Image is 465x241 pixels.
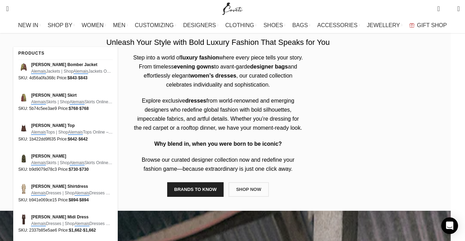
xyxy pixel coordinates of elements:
div: Main navigation [2,18,463,32]
span: [PERSON_NAME] Shirtdress [31,183,113,190]
span: $ [69,167,71,172]
p: Explore exclusive from world-renowned and emerging designers who redefine global fashion with bol... [133,96,303,132]
span: Skirts | Shop Skirts Online – Coveti [PERSON_NAME] … [31,99,113,105]
a: BRANDS TO KNOW [167,182,224,197]
span: 0 [447,7,452,12]
img: Carmelo Silk Top [18,122,29,134]
span: WOMEN [82,22,104,29]
p: SKU: b9d9079d78c3 Price: - [18,166,113,173]
span: SHOES [263,22,283,29]
bdi: 1,662 [83,228,96,233]
a: [PERSON_NAME] AlemaisSkirts | ShopAlemaisSkirts Online – Coveti[PERSON_NAME] Skirt … SKU: b9d9079... [13,153,118,173]
a: Search [2,2,9,16]
a: SHOP BY [48,18,75,32]
span: Tops | Shop Tops Online – Coveti [PERSON_NAME] … [31,129,113,136]
p: SKU: 5b74c5ee3ae9 Price: - [18,105,113,112]
a: 0 [434,2,443,16]
a: [PERSON_NAME] Bomber Jacket AlemaisJackets | ShopAlemaisJackets Online – Coveti[PERSON_NAME] … SK... [13,62,118,82]
span: JEWELLERY [367,22,400,29]
em: Alemais [31,191,46,196]
img: Nina Skirt [18,153,29,164]
a: [PERSON_NAME] Midi Dress AlemaisDresses | ShopAlemaisDresses Online – Coveti[PERSON_NAME] … SKU: ... [13,214,118,234]
span: NEW IN [18,22,38,29]
b: dresses [185,98,207,104]
span: MEN [113,22,126,29]
span: $ [79,167,82,172]
a: JEWELLERY [367,18,402,32]
bdi: 843 [78,75,88,80]
span: [PERSON_NAME] [31,153,113,160]
bdi: 642 [78,137,88,142]
span: $ [79,106,82,111]
p: SKU: 4d56a0fa368c Price: - [18,75,113,81]
em: Alemais [31,160,46,166]
img: Silvio Ruched Midi Dress [18,214,29,225]
em: Alemais [70,160,85,166]
span: Dresses | Shop Dresses Online – Coveti [PERSON_NAME] … [31,220,113,227]
p: Step into a world of where every piece tells your story. From timeless to avant-garde and effortl... [133,53,303,89]
span: $ [69,198,71,202]
span: GIFT SHOP [417,22,447,29]
span: 0 [438,3,443,9]
bdi: 1,662 [69,228,82,233]
p: SKU: b941e069ce15 Price: - [18,197,113,203]
a: Site logo [221,5,244,11]
span: BAGS [292,22,308,29]
span: $ [69,228,71,233]
a: ACCESSORIES [317,18,360,32]
em: Alemais [75,191,90,196]
b: luxury fashion [181,55,219,61]
span: DESIGNERS [183,22,216,29]
em: Alemais [75,221,90,226]
span: [PERSON_NAME] Midi Dress [31,214,113,220]
div: Open Intercom Messenger [441,217,458,234]
bdi: 894 [79,198,89,202]
a: MEN [113,18,128,32]
img: Adriana Jacquard Skirt [18,92,29,103]
span: [PERSON_NAME] Bomber Jacket [31,62,113,68]
em: Alemais [31,99,46,105]
em: Alemais [31,130,46,135]
a: BAGS [292,18,310,32]
p: Browse our curated designer collection now and redefine your fashion game—because extraordinary i... [133,155,303,174]
a: [PERSON_NAME] Shirtdress AlemaisDresses | ShopAlemaisDresses Online – Coveti[PERSON_NAME] Shirtdr... [13,183,118,203]
bdi: 642 [68,137,77,142]
bdi: 730 [79,167,89,172]
bdi: 768 [69,106,78,111]
a: NEW IN [18,18,41,32]
b: designer bags [250,64,288,70]
bdi: 768 [79,106,89,111]
span: Skirts | Shop Skirts Online – Coveti [PERSON_NAME] Skirt … [31,160,113,166]
a: CUSTOMIZING [135,18,176,32]
a: CLOTHING [225,18,257,32]
span: [PERSON_NAME] Skirt [31,92,113,99]
bdi: 730 [69,167,78,172]
span: $ [79,198,82,202]
a: DESIGNERS [183,18,218,32]
p: SKU: 2337b85e5ae6 Price: - [18,227,113,234]
span: SHOP BY [48,22,72,29]
a: [PERSON_NAME] Skirt AlemaisSkirts | ShopAlemaisSkirts Online – Coveti[PERSON_NAME] … SKU: 5b74c5e... [13,92,118,112]
span: $ [68,137,70,142]
p: SKU: 1b422dd9f635 Price: - [18,136,113,143]
em: Alemais [31,221,46,226]
a: SHOES [263,18,285,32]
span: CUSTOMIZING [135,22,174,29]
span: Jackets | Shop Jackets Online – Coveti [PERSON_NAME] … [31,68,113,75]
a: WOMEN [82,18,106,32]
span: $ [83,228,86,233]
span: CLOTHING [225,22,254,29]
span: $ [68,75,70,80]
strong: Why blend in, when you were born to be iconic? [154,141,282,147]
span: Dresses | Shop Dresses Online – Coveti [PERSON_NAME] Shirtdress … [31,190,113,196]
b: women’s dresses [190,73,237,79]
img: GiftBag [409,23,414,27]
span: $ [78,75,81,80]
img: Adriana Jacquard Bomber Jacket [18,62,29,73]
em: Alemais [73,69,88,74]
a: SHOP NOW [228,182,269,197]
span: ACCESSORIES [317,22,358,29]
div: My Wishlist [445,2,452,16]
span: $ [69,106,71,111]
